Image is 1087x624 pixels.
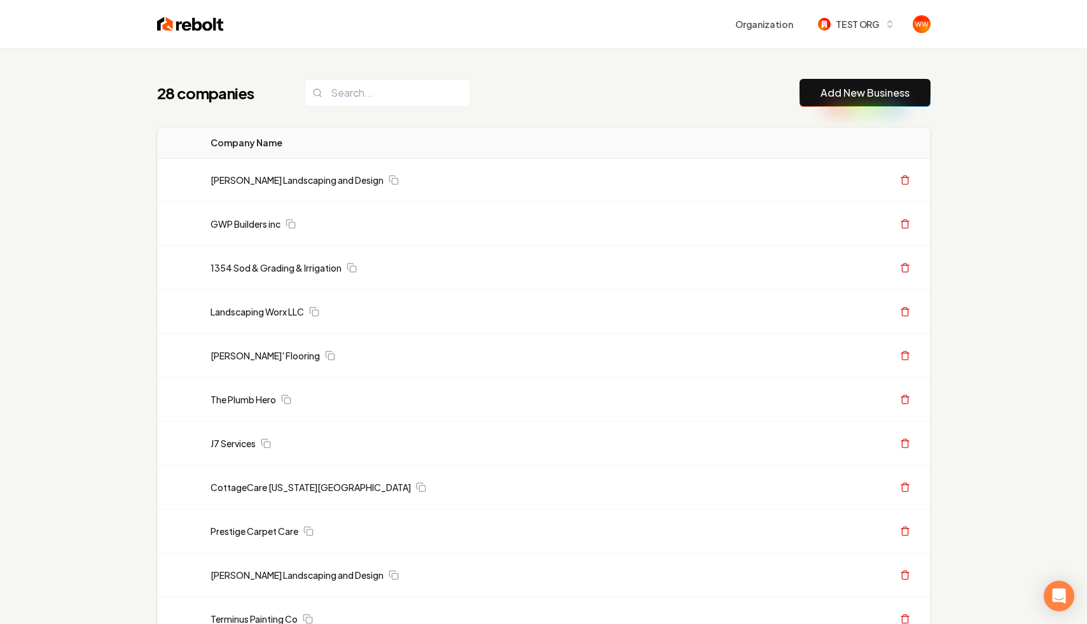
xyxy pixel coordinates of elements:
a: [PERSON_NAME]' Flooring [211,349,320,362]
input: Search... [305,80,470,106]
button: Add New Business [800,79,931,107]
div: Open Intercom Messenger [1044,581,1074,611]
a: [PERSON_NAME] Landscaping and Design [211,569,384,581]
a: The Plumb Hero [211,393,276,406]
a: CottageCare [US_STATE][GEOGRAPHIC_DATA] [211,481,411,494]
img: Will Wallace [913,15,931,33]
h1: 28 companies [157,83,279,103]
a: [PERSON_NAME] Landscaping and Design [211,174,384,186]
span: TEST ORG [836,18,879,31]
a: GWP Builders inc [211,218,280,230]
a: 1354 Sod & Grading & Irrigation [211,261,342,274]
a: Add New Business [820,85,910,101]
a: Prestige Carpet Care [211,525,298,537]
th: Company Name [200,127,625,158]
button: Open user button [913,15,931,33]
a: J7 Services [211,437,256,450]
img: Rebolt Logo [157,15,224,33]
button: Organization [728,13,800,36]
img: TEST ORG [818,18,831,31]
a: Landscaping Worx LLC [211,305,304,318]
